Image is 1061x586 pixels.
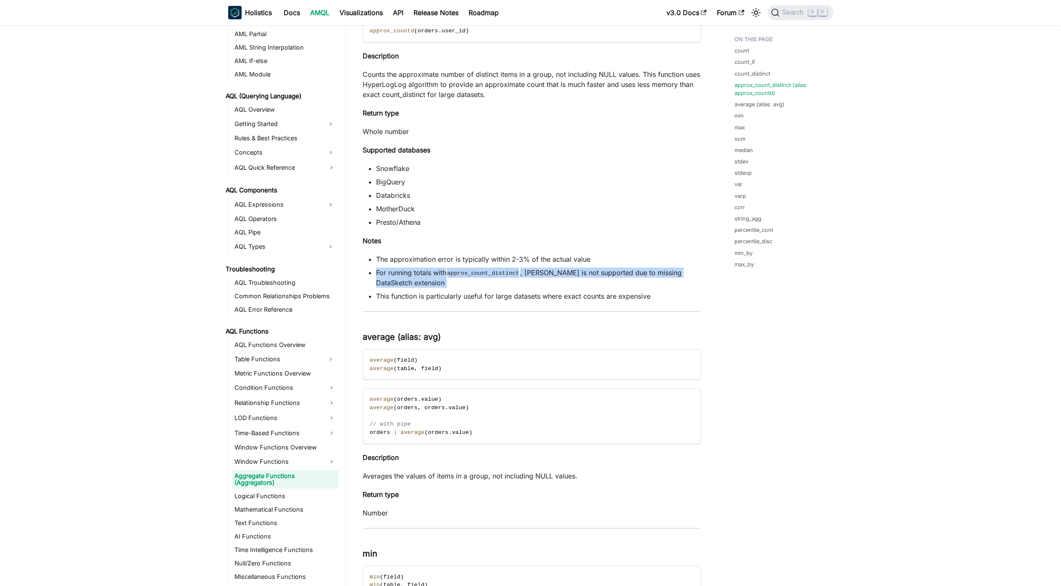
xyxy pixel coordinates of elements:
a: max_by [735,260,754,268]
strong: Description [363,453,399,462]
b: Holistics [245,8,272,18]
a: corr [735,203,745,211]
a: Window Functions Overview [232,441,338,453]
a: stdev [735,158,748,166]
code: approx_count_distinct [446,269,521,277]
a: Relationship Functions [232,396,338,410]
span: min [370,574,380,580]
a: Troubleshooting [223,263,338,275]
a: AI Functions [232,531,338,542]
a: median [735,146,753,154]
h3: min [363,549,701,559]
a: Null/Zero Functions [232,557,338,569]
kbd: K [819,8,827,16]
span: orders [370,429,390,436]
li: This function is particularly useful for large datasets where exact counts are expensive [376,291,701,301]
a: min_by [735,249,753,257]
span: ( [394,396,397,402]
span: ( [394,405,397,411]
li: For running totals with , [PERSON_NAME] is not supported due to missing DataSketch extension [376,268,701,288]
span: value [452,429,469,436]
span: field [383,574,400,580]
li: BigQuery [376,177,701,187]
a: count_distinct [735,70,770,78]
span: value [448,405,466,411]
span: ( [394,357,397,363]
a: Metric Functions Overview [232,368,338,379]
span: ) [400,574,404,580]
a: AQL Functions [223,326,338,337]
button: Switch between dark and light mode (currently light mode) [749,6,763,19]
a: varp [735,192,746,200]
button: Expand sidebar category 'AQL Types' [323,240,338,253]
a: Release Notes [408,6,463,19]
img: Holistics [228,6,242,19]
a: Aggregate Functions (Aggregators) [232,470,338,489]
button: Expand sidebar category 'Getting Started' [323,117,338,131]
a: Forum [712,6,749,19]
a: AQL (Querying Language) [223,90,338,102]
a: AQL Troubleshooting [232,277,338,289]
a: approx_count_distinct (alias: approx_countd) [735,81,828,97]
span: ( [414,28,418,34]
strong: Description [363,52,399,60]
p: Whole number [363,126,701,137]
a: Miscellaneous Functions [232,571,338,583]
a: AQL Operators [232,213,338,225]
span: user_id [442,28,466,34]
span: orders [428,429,448,436]
a: AQL Quick Reference [232,161,338,174]
a: Mathematical Functions [232,504,338,515]
strong: Return type [363,109,399,117]
a: Docs [279,6,305,19]
a: AML If-else [232,55,338,67]
p: Number [363,508,701,518]
span: average [370,357,394,363]
a: percentile_cont [735,226,773,234]
a: count [735,47,749,55]
li: Databricks [376,190,701,200]
span: ) [414,357,418,363]
span: , [418,405,421,411]
a: Table Functions [232,352,323,366]
span: orders [397,405,418,411]
h3: average (alias: avg) [363,332,701,342]
span: . [438,28,442,34]
button: Expand sidebar category 'Table Functions' [323,352,338,366]
span: . [445,405,448,411]
span: ( [394,365,397,372]
span: ) [466,28,469,34]
li: The approximation error is typically within 2-3% of the actual value [376,254,701,264]
span: average [400,429,424,436]
span: ) [438,396,442,402]
kbd: ⌘ [808,8,817,16]
nav: Docs sidebar [220,25,346,586]
a: Getting Started [232,117,323,131]
a: AQL Pipe [232,226,338,238]
button: Expand sidebar category 'AQL Expressions' [323,198,338,211]
a: HolisticsHolistics [228,6,272,19]
p: Counts the approximate number of distinct items in a group, not including NULL values. This funct... [363,69,701,100]
a: AQL Functions Overview [232,339,338,351]
a: sum [735,135,745,143]
a: Common Relationships Problems [232,290,338,302]
strong: Return type [363,490,399,499]
span: average [370,396,394,402]
p: Averages the values of items in a group, not including NULL values. [363,471,701,481]
li: MotherDuck [376,204,701,214]
span: ) [466,405,469,411]
strong: Notes [363,237,381,245]
a: percentile_disc [735,237,772,245]
a: min [735,112,744,120]
a: max [735,124,745,131]
a: AQL Components [223,184,338,196]
span: approx_countd [370,28,414,34]
span: orders [397,396,418,402]
a: AQL Overview [232,104,338,116]
a: API [388,6,408,19]
a: Condition Functions [232,381,338,394]
a: var [735,180,742,188]
a: Visualizations [334,6,388,19]
span: . [448,429,452,436]
span: // with pipe [370,421,411,427]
